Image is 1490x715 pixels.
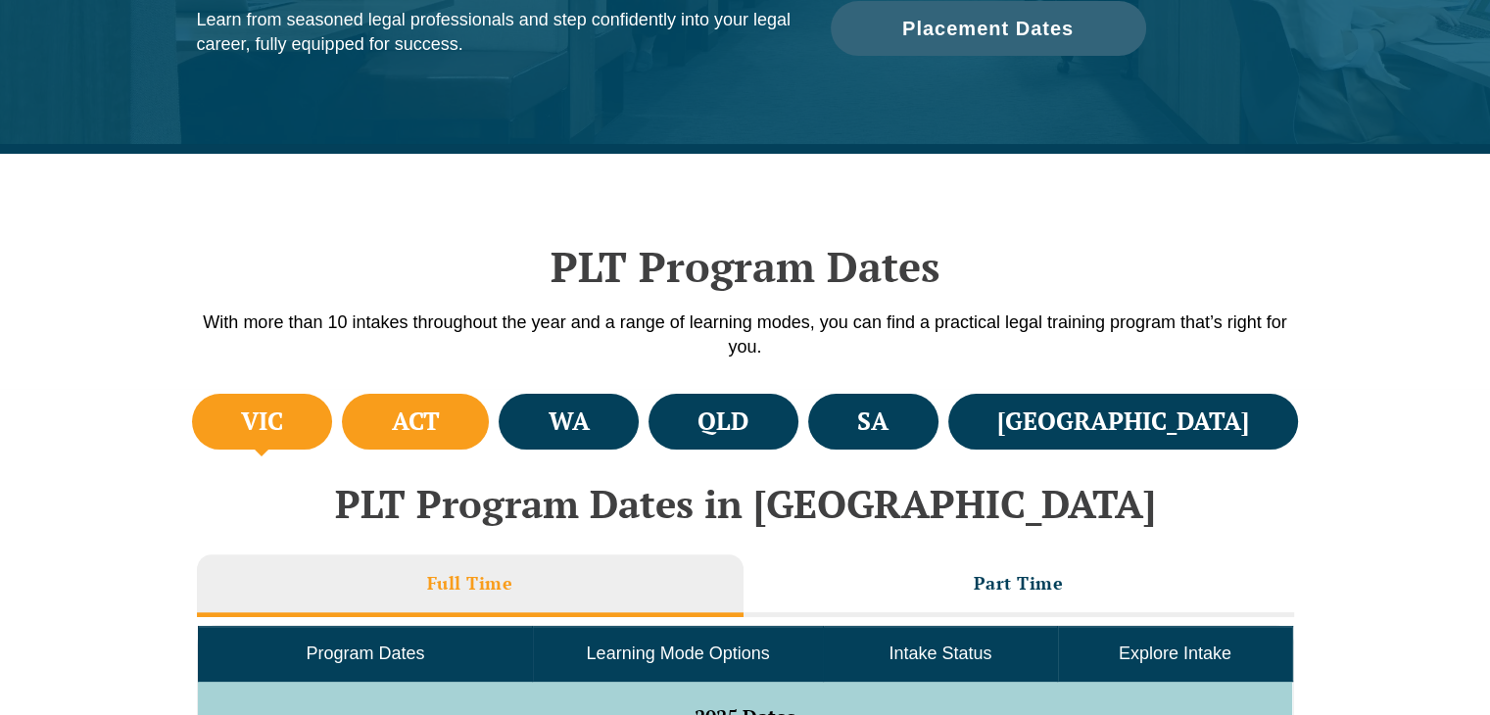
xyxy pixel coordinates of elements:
h4: [GEOGRAPHIC_DATA] [997,405,1249,438]
h2: PLT Program Dates [187,242,1304,291]
h4: WA [549,405,590,438]
h4: SA [857,405,889,438]
h4: ACT [392,405,440,438]
h4: QLD [697,405,748,438]
span: Intake Status [889,643,991,663]
span: Program Dates [306,643,424,663]
h3: Part Time [974,572,1064,595]
h4: VIC [241,405,283,438]
h3: Full Time [427,572,513,595]
h2: PLT Program Dates in [GEOGRAPHIC_DATA] [187,482,1304,525]
span: Learning Mode Options [587,643,770,663]
span: Explore Intake [1119,643,1231,663]
p: With more than 10 intakes throughout the year and a range of learning modes, you can find a pract... [187,310,1304,359]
